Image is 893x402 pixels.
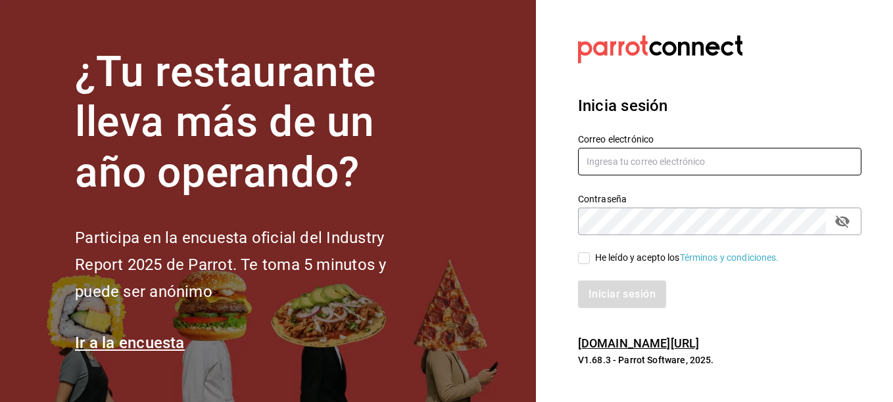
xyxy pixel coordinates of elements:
input: Ingresa tu correo electrónico [578,148,861,175]
a: Términos y condiciones. [680,252,779,263]
label: Contraseña [578,194,861,203]
button: passwordField [831,210,854,233]
div: He leído y acepto los [595,251,779,265]
h3: Inicia sesión [578,94,861,118]
h2: Participa en la encuesta oficial del Industry Report 2025 de Parrot. Te toma 5 minutos y puede se... [75,225,430,305]
h1: ¿Tu restaurante lleva más de un año operando? [75,47,430,198]
a: [DOMAIN_NAME][URL] [578,336,699,350]
p: V1.68.3 - Parrot Software, 2025. [578,353,861,367]
a: Ir a la encuesta [75,334,185,352]
label: Correo electrónico [578,134,861,143]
